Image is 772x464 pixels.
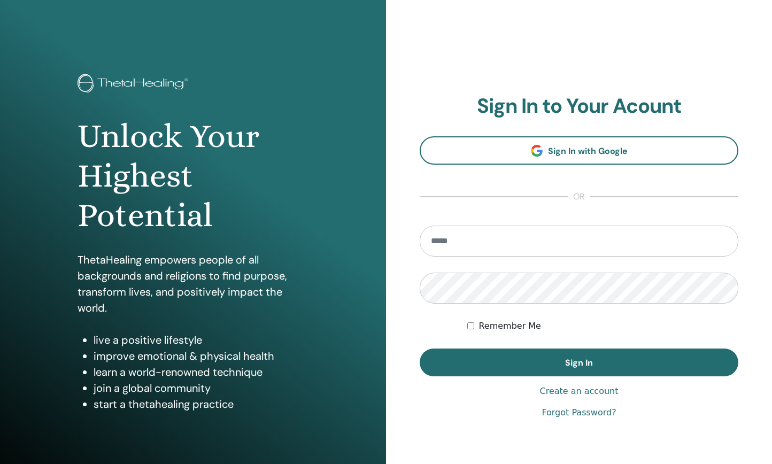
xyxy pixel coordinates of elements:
[565,357,593,368] span: Sign In
[478,320,541,332] label: Remember Me
[539,385,618,398] a: Create an account
[467,320,738,332] div: Keep me authenticated indefinitely or until I manually logout
[420,136,738,165] a: Sign In with Google
[94,380,308,396] li: join a global community
[420,94,738,119] h2: Sign In to Your Acount
[78,117,308,236] h1: Unlock Your Highest Potential
[94,364,308,380] li: learn a world-renowned technique
[542,406,616,419] a: Forgot Password?
[94,396,308,412] li: start a thetahealing practice
[420,349,738,376] button: Sign In
[94,348,308,364] li: improve emotional & physical health
[94,332,308,348] li: live a positive lifestyle
[568,190,590,203] span: or
[548,145,628,157] span: Sign In with Google
[78,252,308,316] p: ThetaHealing empowers people of all backgrounds and religions to find purpose, transform lives, a...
